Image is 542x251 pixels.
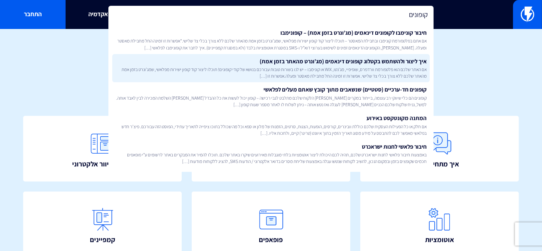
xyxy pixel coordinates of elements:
[112,54,430,83] a: איך ליצור ולהשתמש בקטלוג קופונים דינאמים (מג’ונרט מהאתר בזמן אמת)אם האתר שלכם הוא פלטפורמת וורדפר...
[115,151,427,165] span: באמצעות חיבור פלאשי לחנות ישראכרט שלכם, תהיה לכם היכולת ליצור אוטומציות בלתי מוגבלות מאירועים שיק...
[115,37,427,51] span: אם אתם בפלטפורמת קונימבו ובחבילת המאסטר – תוכלו ליצור קוד קופון ישירות מפלאשי, שמג’ונרט בזמן אמת ...
[360,116,519,182] a: איך מתחילים?
[115,95,427,108] span: קופונים הם כלי שיווקי רב עוצמה, בייחוד במקרים [PERSON_NAME] הלקוח שלכם מתלבט לגבי רכישה – קופון י...
[12,41,530,56] h1: איך אפשר לעזור?
[112,139,430,168] a: חיבור פלאשי לחנות ישראכרטבאמצעות חיבור פלאשי לחנות ישראכרט שלכם, תהיה לכם היכולת ליצור אוטומציות ...
[23,116,182,182] a: תבניות דיוור אלקטרוני
[115,66,427,79] span: אם האתר שלכם הוא פלטפורמת וורדפרס, שופיפיי, מג’נטו, WIX או קונימבו – יש לנו בשורות טובות עבורכם ב...
[112,111,430,139] a: המתנה מקונטקסט באירועאם חלק או כל הפעילות העסקית שלכם כוללת וובינרים, קורסים, הופעות, הצגות, סרטי...
[90,235,115,245] span: קמפיינים
[115,123,427,136] span: אם חלק או כל הפעילות העסקית שלכם כוללת וובינרים, קורסים, הופעות, הצגות, סרטים, הזמנות של מלון או ...
[425,235,454,245] span: אוטומציות
[112,82,430,111] a: קופונים חד-ערכיים (סטטיים) שנשאבים מתוך קובץ שאתם מעלים לפלאשיקופונים הם כלי שיווקי רב עוצמה, ביי...
[420,159,459,169] span: איך מתחילים?
[112,25,430,54] a: חיבור קונימבו לקופונים דינאמים (מג’ונרט בזמן אמת) – קופונימבואם אתם בפלטפורמת קונימבו ובחבילת המא...
[72,159,133,169] span: תבניות דיוור אלקטרוני
[108,6,434,24] input: חיפוש מהיר...
[259,235,283,245] span: פופאפים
